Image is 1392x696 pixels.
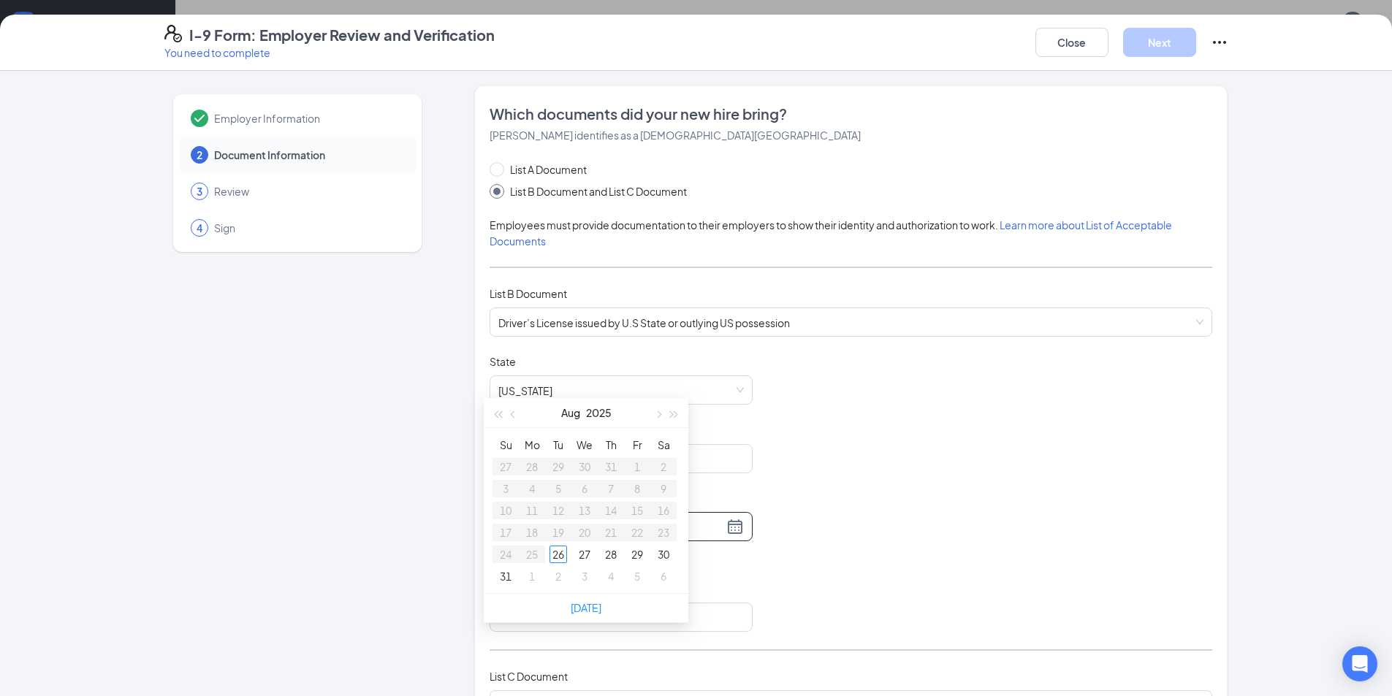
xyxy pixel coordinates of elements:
th: Mo [519,434,545,456]
td: 2025-08-29 [624,543,650,565]
span: Employees must provide documentation to their employers to show their identity and authorization ... [490,218,1172,248]
td: 2025-08-26 [545,543,571,565]
svg: FormI9EVerifyIcon [164,25,182,42]
div: 27 [576,546,593,563]
th: Th [598,434,624,456]
span: Employer Information [214,111,401,126]
div: 1 [523,567,541,585]
span: List C Document [490,670,568,683]
td: 2025-09-01 [519,565,545,587]
div: 31 [497,567,514,585]
span: Utah [498,376,744,404]
span: 4 [197,221,202,235]
th: Fr [624,434,650,456]
span: List B Document and List C Document [504,183,693,199]
span: List A Document [504,161,593,177]
td: 2025-09-06 [650,565,677,587]
span: Which documents did your new hire bring? [490,104,1212,124]
div: 26 [549,546,567,563]
th: Sa [650,434,677,456]
span: Driver’s License issued by U.S State or outlying US possession [498,308,1203,336]
svg: Checkmark [191,110,208,127]
div: 30 [655,546,672,563]
td: 2025-08-31 [492,565,519,587]
td: 2025-09-02 [545,565,571,587]
span: 3 [197,184,202,199]
td: 2025-09-05 [624,565,650,587]
th: Tu [545,434,571,456]
p: You need to complete [164,45,495,60]
td: 2025-09-03 [571,565,598,587]
svg: Ellipses [1211,34,1228,51]
div: 5 [628,567,646,585]
td: 2025-08-27 [571,543,598,565]
div: 28 [602,546,620,563]
button: Close [1035,28,1108,57]
div: 6 [655,567,672,585]
div: 29 [628,546,646,563]
button: Next [1123,28,1196,57]
td: 2025-08-30 [650,543,677,565]
div: Open Intercom Messenger [1342,646,1377,681]
span: 2 [197,148,202,162]
div: 3 [576,567,593,585]
a: [DATE] [571,601,601,614]
div: 4 [602,567,620,585]
h4: I-9 Form: Employer Review and Verification [189,25,495,45]
button: Aug [561,398,580,427]
div: 2 [549,567,567,585]
button: 2025 [586,398,612,427]
span: Review [214,184,401,199]
span: [PERSON_NAME] identifies as a [DEMOGRAPHIC_DATA][GEOGRAPHIC_DATA] [490,129,861,142]
td: 2025-08-28 [598,543,624,565]
th: We [571,434,598,456]
td: 2025-09-04 [598,565,624,587]
span: Sign [214,221,401,235]
th: Su [492,434,519,456]
span: Document Information [214,148,401,162]
span: List B Document [490,287,567,300]
span: State [490,354,516,369]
